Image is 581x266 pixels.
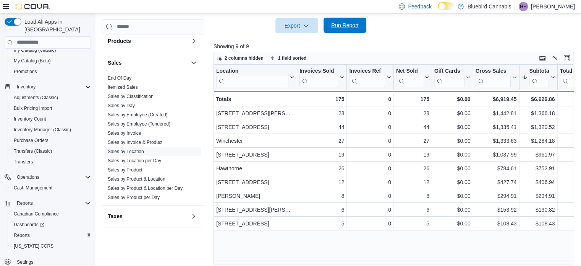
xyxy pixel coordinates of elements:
[475,164,516,173] div: $784.61
[2,198,94,209] button: Reports
[108,94,154,99] a: Sales by Classification
[14,69,37,75] span: Promotions
[216,191,295,201] div: [PERSON_NAME]
[434,150,471,159] div: $0.00
[11,147,55,156] a: Transfers (Classic)
[299,136,344,145] div: 27
[216,67,295,87] button: Location
[349,164,391,173] div: 0
[108,121,170,127] a: Sales by Employee (Tendered)
[11,93,91,102] span: Adjustments (Classic)
[108,140,162,145] a: Sales by Invoice & Product
[349,178,391,187] div: 0
[396,122,429,132] div: 44
[514,2,516,11] p: |
[275,18,318,33] button: Export
[521,122,555,132] div: $1,320.52
[299,164,344,173] div: 26
[108,59,122,67] h3: Sales
[434,109,471,118] div: $0.00
[14,116,46,122] span: Inventory Count
[11,209,91,219] span: Canadian Compliance
[11,114,49,124] a: Inventory Count
[17,259,33,265] span: Settings
[108,103,135,108] a: Sales by Day
[520,2,526,11] span: HH
[108,158,161,163] a: Sales by Location per Day
[521,178,555,187] div: $406.94
[11,220,47,229] a: Dashboards
[14,148,52,154] span: Transfers (Classic)
[216,178,295,187] div: [STREET_ADDRESS]
[108,75,131,81] span: End Of Day
[408,3,431,10] span: Feedback
[434,95,471,104] div: $0.00
[349,136,391,145] div: 0
[189,212,198,221] button: Taxes
[349,191,391,201] div: 0
[8,157,94,167] button: Transfers
[8,92,94,103] button: Adjustments (Classic)
[11,220,91,229] span: Dashboards
[475,67,516,87] button: Gross Sales
[15,3,50,10] img: Cova
[108,158,161,164] span: Sales by Location per Day
[11,209,62,219] a: Canadian Compliance
[8,219,94,230] a: Dashboards
[216,205,295,214] div: [STREET_ADDRESS][PERSON_NAME]
[475,178,516,187] div: $427.74
[521,67,555,87] button: Subtotal
[8,183,94,193] button: Cash Management
[11,67,91,76] span: Promotions
[434,219,471,228] div: $0.00
[2,82,94,92] button: Inventory
[216,122,295,132] div: [STREET_ADDRESS]
[11,242,91,251] span: Washington CCRS
[521,95,555,104] div: $6,626.86
[475,191,516,201] div: $294.91
[216,136,295,145] div: Winchester
[11,136,91,145] span: Purchase Orders
[434,122,471,132] div: $0.00
[521,150,555,159] div: $961.97
[14,159,33,165] span: Transfers
[108,85,138,90] a: Itemized Sales
[14,199,91,208] span: Reports
[349,109,391,118] div: 0
[108,167,142,173] a: Sales by Product
[11,183,55,193] a: Cash Management
[14,173,42,182] button: Operations
[108,176,165,182] a: Sales by Product & Location
[108,149,144,155] span: Sales by Location
[278,55,307,61] span: 1 field sorted
[14,232,30,238] span: Reports
[299,95,344,104] div: 175
[8,55,94,66] button: My Catalog (Beta)
[11,56,91,65] span: My Catalog (Beta)
[11,104,91,113] span: Bulk Pricing Import
[299,67,338,87] div: Invoices Sold
[11,67,40,76] a: Promotions
[14,58,51,64] span: My Catalog (Beta)
[434,205,471,214] div: $0.00
[189,58,198,67] button: Sales
[299,219,344,228] div: 5
[299,67,344,87] button: Invoices Sold
[396,178,429,187] div: 12
[108,167,142,173] span: Sales by Product
[108,37,131,45] h3: Products
[11,93,61,102] a: Adjustments (Classic)
[11,136,52,145] a: Purchase Orders
[475,95,516,104] div: $6,919.45
[521,191,555,201] div: $294.91
[538,54,547,63] button: Keyboard shortcuts
[14,137,49,144] span: Purchase Orders
[299,67,338,75] div: Invoices Sold
[8,135,94,146] button: Purchase Orders
[550,54,559,63] button: Display options
[324,18,366,33] button: Run Report
[475,150,516,159] div: $1,037.99
[349,67,385,75] div: Invoices Ref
